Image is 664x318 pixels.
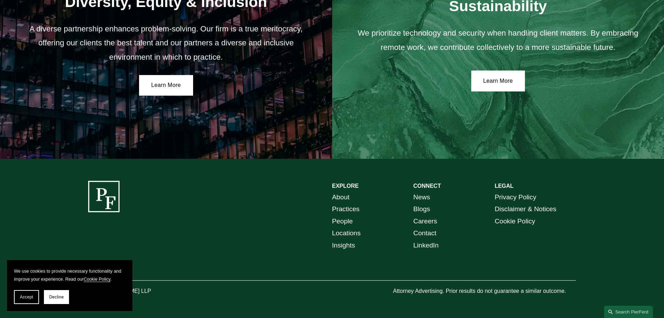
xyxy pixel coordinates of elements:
[20,295,33,299] span: Accept
[14,267,125,283] p: We use cookies to provide necessary functionality and improve your experience. Read our .
[14,290,39,304] button: Accept
[604,306,653,318] a: Search this site
[495,215,535,228] a: Cookie Policy
[413,227,436,239] a: Contact
[7,260,132,311] section: Cookie banner
[332,215,353,228] a: People
[495,203,556,215] a: Disclaimer & Notices
[413,215,437,228] a: Careers
[44,290,69,304] button: Decline
[139,75,193,96] a: Learn More
[20,22,312,64] p: A diverse partnership enhances problem-solving. Our firm is a true meritocracy, offering our clie...
[413,183,441,189] strong: CONNECT
[332,203,360,215] a: Practices
[471,71,525,91] a: Learn More
[413,191,430,204] a: News
[413,203,430,215] a: Blogs
[332,191,350,204] a: About
[332,227,361,239] a: Locations
[49,295,64,299] span: Decline
[88,286,190,296] p: © [PERSON_NAME] LLP
[332,183,359,189] strong: EXPLORE
[332,239,355,252] a: Insights
[413,239,439,252] a: LinkedIn
[495,191,536,204] a: Privacy Policy
[352,26,644,54] p: We prioritize technology and security when handling client matters. By embracing remote work, we ...
[495,183,513,189] strong: LEGAL
[84,276,110,282] a: Cookie Policy
[393,286,576,296] p: Attorney Advertising. Prior results do not guarantee a similar outcome.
